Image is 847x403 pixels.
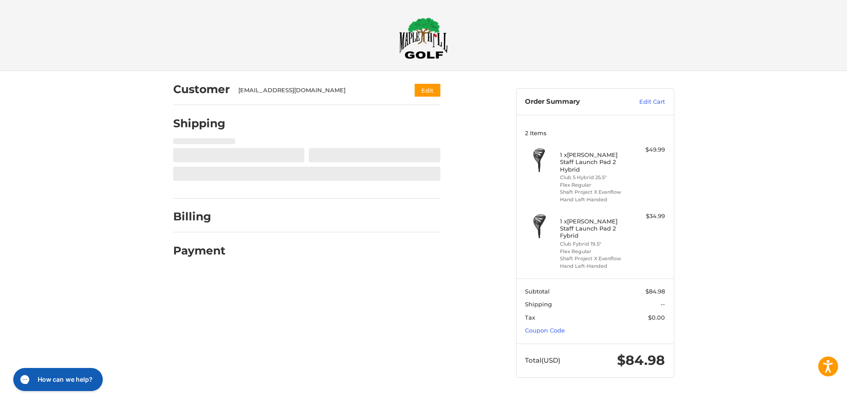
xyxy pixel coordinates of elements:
[238,86,397,95] div: [EMAIL_ADDRESS][DOMAIN_NAME]
[9,365,105,394] iframe: Gorgias live chat messenger
[173,117,225,130] h2: Shipping
[525,301,552,308] span: Shipping
[525,98,620,106] h3: Order Summary
[173,82,230,96] h2: Customer
[661,301,665,308] span: --
[525,288,550,295] span: Subtotal
[560,181,628,189] li: Flex Regular
[630,212,665,221] div: $34.99
[560,255,628,262] li: Shaft Project X Evenflow
[630,145,665,154] div: $49.99
[173,210,225,223] h2: Billing
[617,352,665,368] span: $84.98
[173,244,225,258] h2: Payment
[645,288,665,295] span: $84.98
[525,129,665,137] h3: 2 Items
[560,262,628,270] li: Hand Left-Handed
[560,151,628,173] h4: 1 x [PERSON_NAME] Staff Launch Pad 2 Hybrid
[399,17,448,59] img: Maple Hill Golf
[560,188,628,196] li: Shaft Project X Evenflow
[648,314,665,321] span: $0.00
[525,327,565,334] a: Coupon Code
[560,248,628,255] li: Flex Regular
[560,240,628,248] li: Club Fybrid 19.5°
[560,218,628,239] h4: 1 x [PERSON_NAME] Staff Launch Pad 2 Fybrid
[560,196,628,203] li: Hand Left-Handed
[415,84,440,97] button: Edit
[525,314,535,321] span: Tax
[560,174,628,181] li: Club 5 Hybrid 25.5°
[620,98,665,106] a: Edit Cart
[525,356,560,364] span: Total (USD)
